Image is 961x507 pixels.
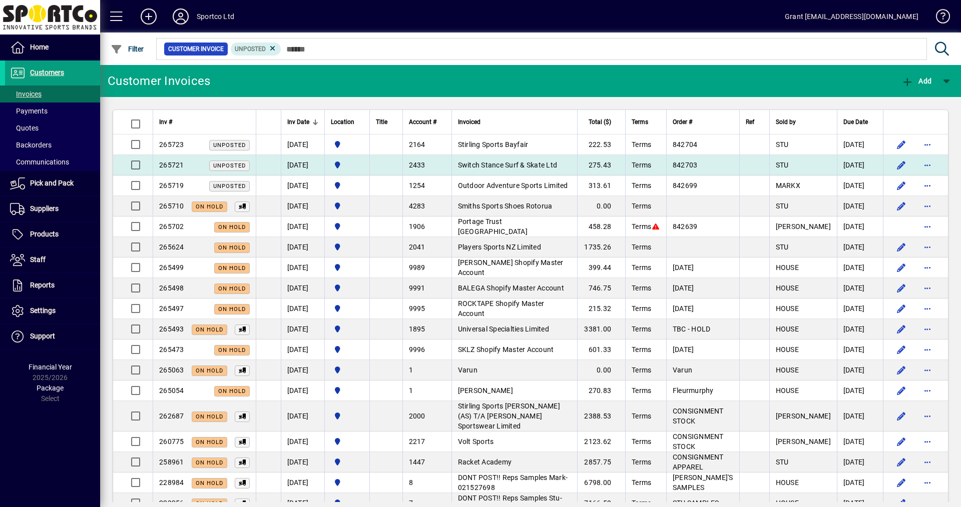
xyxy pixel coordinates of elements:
[673,473,733,491] span: [PERSON_NAME]'S SAMPLES
[5,119,100,136] a: Quotes
[331,241,363,252] span: Sportco Ltd Warehouse
[673,453,724,471] span: CONSIGNMENT APPAREL
[458,437,494,445] span: Volt Sports
[30,332,55,340] span: Support
[584,116,620,127] div: Total ($)
[159,437,184,445] span: 260775
[331,323,363,334] span: Sportco Ltd Warehouse
[458,202,553,210] span: Smiths Sports Shoes Rotorua
[632,284,651,292] span: Terms
[235,45,266,52] span: Unposted
[673,263,694,271] span: [DATE]
[776,386,799,394] span: HOUSE
[5,298,100,323] a: Settings
[776,345,799,353] span: HOUSE
[376,116,396,127] div: Title
[196,326,223,333] span: On hold
[281,452,324,472] td: [DATE]
[409,499,413,507] span: 7
[577,257,625,278] td: 399.44
[893,408,909,424] button: Edit
[837,155,883,175] td: [DATE]
[281,472,324,493] td: [DATE]
[218,347,246,353] span: On hold
[776,140,789,148] span: STU
[577,155,625,175] td: 275.43
[196,203,223,210] span: On hold
[331,477,363,488] span: Sportco Ltd Warehouse
[159,478,184,486] span: 228984
[837,175,883,196] td: [DATE]
[331,262,363,273] span: Sportco Ltd Warehouse
[331,364,363,375] span: Sportco Ltd Warehouse
[458,458,512,466] span: Racket Academy
[159,243,184,251] span: 265624
[919,259,935,275] button: More options
[837,257,883,278] td: [DATE]
[919,341,935,357] button: More options
[213,183,246,189] span: Unposted
[776,458,789,466] span: STU
[159,412,184,420] span: 262687
[409,325,425,333] span: 1895
[673,116,692,127] span: Order #
[577,339,625,360] td: 601.33
[5,153,100,170] a: Communications
[632,116,648,127] span: Terms
[893,300,909,316] button: Edit
[331,282,363,293] span: Sportco Ltd Warehouse
[331,385,363,396] span: Sportco Ltd Warehouse
[843,116,868,127] span: Due Date
[213,162,246,169] span: Unposted
[281,360,324,380] td: [DATE]
[577,401,625,431] td: 2388.53
[409,386,413,394] span: 1
[577,431,625,452] td: 2123.62
[673,407,724,425] span: CONSIGNMENT STOCK
[919,280,935,296] button: More options
[837,360,883,380] td: [DATE]
[632,202,651,210] span: Terms
[577,278,625,298] td: 746.75
[893,382,909,398] button: Edit
[577,216,625,237] td: 458.28
[785,8,918,24] div: Grant [EMAIL_ADDRESS][DOMAIN_NAME]
[409,243,425,251] span: 2041
[159,284,184,292] span: 265498
[10,141,52,149] span: Backorders
[673,222,698,230] span: 842639
[108,73,210,89] div: Customer Invoices
[108,40,147,58] button: Filter
[843,116,877,127] div: Due Date
[632,437,651,445] span: Terms
[893,259,909,275] button: Edit
[776,437,831,445] span: [PERSON_NAME]
[632,140,651,148] span: Terms
[5,222,100,247] a: Products
[281,196,324,216] td: [DATE]
[196,413,223,420] span: On hold
[281,237,324,257] td: [DATE]
[919,198,935,214] button: More options
[632,386,651,394] span: Terms
[458,299,545,317] span: ROCKTAPE Shopify Master Account
[409,478,413,486] span: 8
[281,298,324,319] td: [DATE]
[287,116,309,127] span: Inv Date
[218,285,246,292] span: On hold
[30,43,49,51] span: Home
[409,304,425,312] span: 9995
[281,155,324,175] td: [DATE]
[893,198,909,214] button: Edit
[837,401,883,431] td: [DATE]
[331,456,363,467] span: Sportco Ltd Warehouse
[919,300,935,316] button: More options
[458,116,572,127] div: Invoiced
[331,180,363,191] span: Sportco Ltd Warehouse
[159,366,184,374] span: 265063
[577,319,625,339] td: 3381.00
[776,366,799,374] span: HOUSE
[159,458,184,466] span: 258961
[218,244,246,251] span: On hold
[287,116,318,127] div: Inv Date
